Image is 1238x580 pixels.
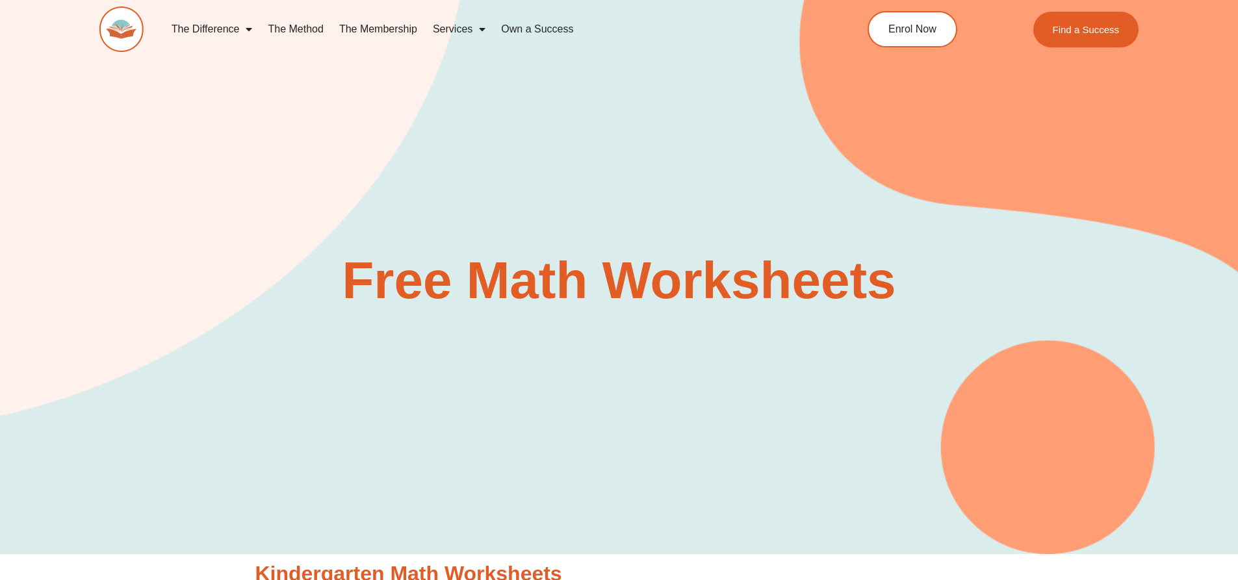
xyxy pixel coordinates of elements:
h2: Free Math Worksheets [249,255,990,307]
nav: Menu [164,14,808,44]
a: Own a Success [493,14,581,44]
span: Find a Success [1053,25,1120,34]
a: The Method [260,14,331,44]
span: Enrol Now [888,24,936,34]
a: The Membership [331,14,425,44]
a: Enrol Now [868,11,957,47]
a: Find a Success [1033,12,1139,47]
a: Services [425,14,493,44]
a: The Difference [164,14,261,44]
